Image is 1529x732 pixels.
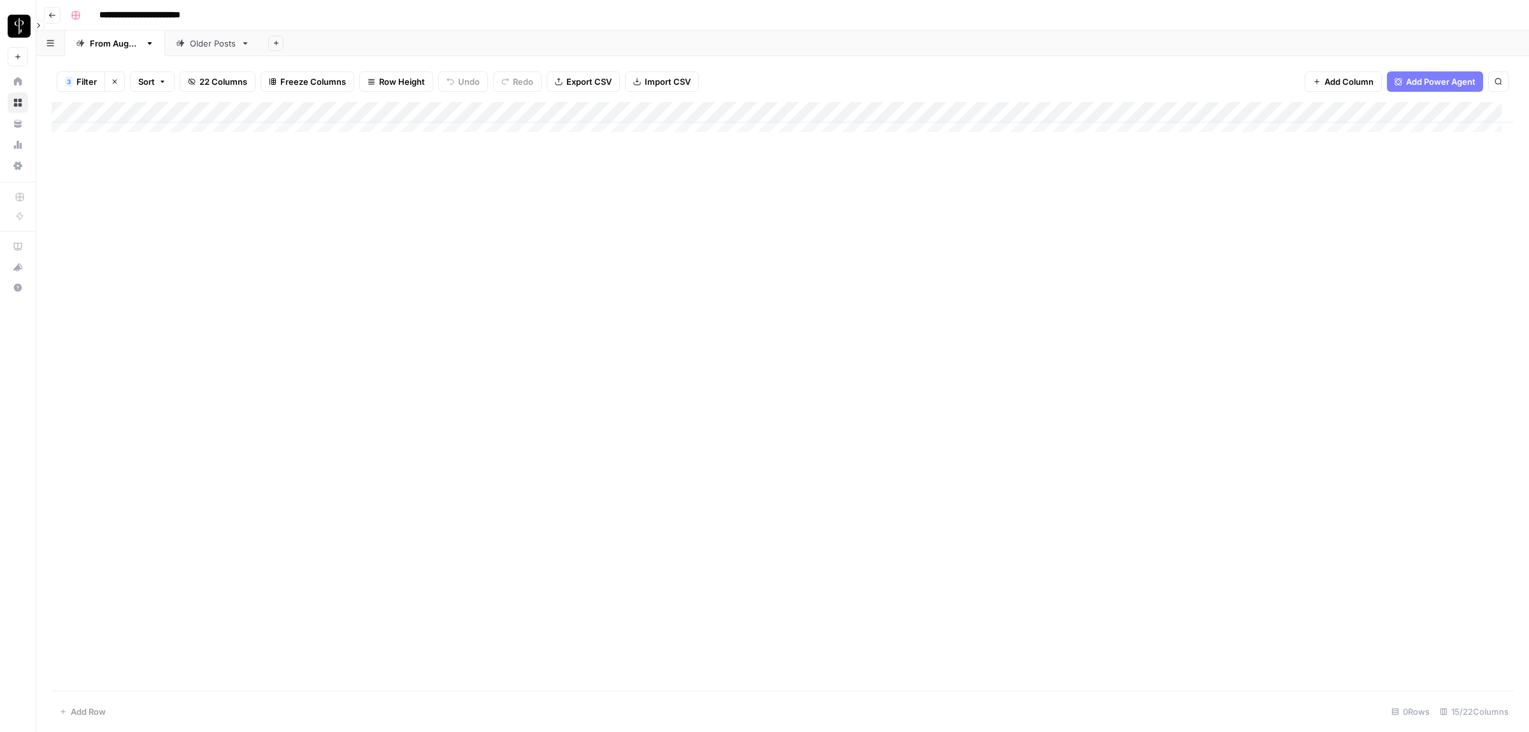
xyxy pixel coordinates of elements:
[513,75,533,88] span: Redo
[165,31,261,56] a: Older Posts
[8,113,28,134] a: Your Data
[190,37,236,50] div: Older Posts
[645,75,691,88] span: Import CSV
[1435,701,1514,722] div: 15/22 Columns
[493,71,542,92] button: Redo
[1324,75,1374,88] span: Add Column
[76,75,97,88] span: Filter
[8,92,28,113] a: Browse
[1387,71,1483,92] button: Add Power Agent
[8,15,31,38] img: LP Production Workloads Logo
[180,71,255,92] button: 22 Columns
[67,77,71,87] span: 3
[52,701,113,722] button: Add Row
[547,71,620,92] button: Export CSV
[261,71,354,92] button: Freeze Columns
[71,705,106,718] span: Add Row
[57,71,104,92] button: 3Filter
[359,71,433,92] button: Row Height
[8,135,28,155] a: Usage
[1406,75,1475,88] span: Add Power Agent
[625,71,699,92] button: Import CSV
[8,277,28,298] button: Help + Support
[1386,701,1435,722] div: 0 Rows
[130,71,175,92] button: Sort
[65,77,73,87] div: 3
[438,71,488,92] button: Undo
[65,31,165,56] a: From [DATE]
[8,257,28,277] button: What's new?
[8,71,28,92] a: Home
[379,75,425,88] span: Row Height
[566,75,612,88] span: Export CSV
[138,75,155,88] span: Sort
[8,156,28,176] a: Settings
[90,37,140,50] div: From [DATE]
[8,258,27,277] div: What's new?
[199,75,247,88] span: 22 Columns
[8,237,28,257] a: AirOps Academy
[280,75,346,88] span: Freeze Columns
[1305,71,1382,92] button: Add Column
[8,10,28,42] button: Workspace: LP Production Workloads
[458,75,480,88] span: Undo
